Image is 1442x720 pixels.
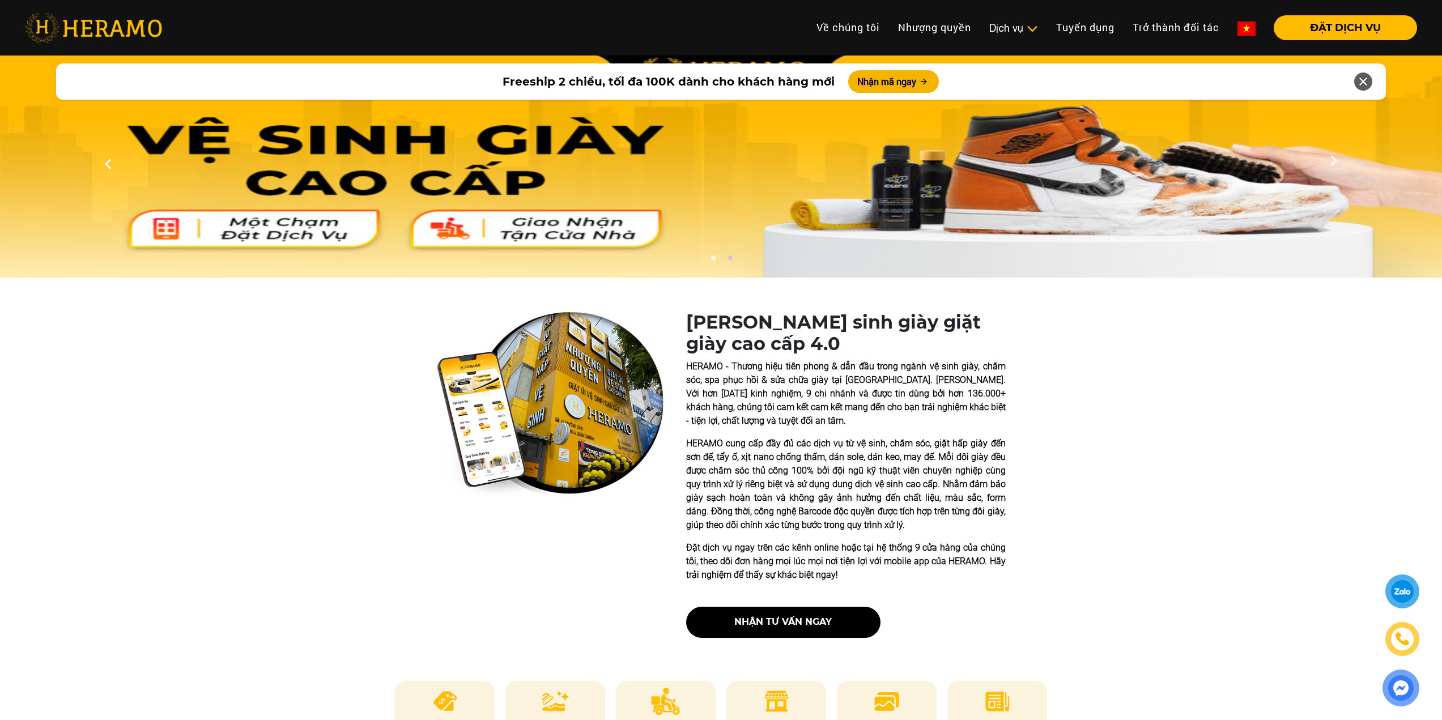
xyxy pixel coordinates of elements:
[807,15,889,40] a: Về chúng tôi
[1265,23,1417,33] a: ĐẶT DỊCH VỤ
[873,688,900,715] img: image.png
[437,312,663,497] img: heramo-quality-banner
[686,360,1006,428] p: HERAMO - Thương hiệu tiên phong & dẫn đầu trong ngành vệ sinh giày, chăm sóc, spa phục hồi & sửa ...
[686,607,880,638] button: nhận tư vấn ngay
[503,73,835,90] span: Freeship 2 chiều, tối đa 100K dành cho khách hàng mới
[707,255,718,266] button: 1
[25,13,162,42] img: heramo-logo.png
[724,255,735,266] button: 2
[542,688,569,715] img: process.png
[1124,15,1228,40] a: Trở thành đối tác
[1026,23,1038,35] img: subToggleIcon
[686,312,1006,355] h1: [PERSON_NAME] sinh giày giặt giày cao cấp 4.0
[651,688,680,715] img: delivery.png
[1237,22,1256,36] img: vn-flag.png
[1274,15,1417,40] button: ĐẶT DỊCH VỤ
[431,688,459,715] img: pricing.png
[686,541,1006,582] p: Đặt dịch vụ ngay trên các kênh online hoặc tại hệ thống 9 cửa hàng của chúng tôi, theo dõi đơn hà...
[686,437,1006,532] p: HERAMO cung cấp đầy đủ các dịch vụ từ vệ sinh, chăm sóc, giặt hấp giày đến sơn đế, tẩy ố, xịt nan...
[1394,631,1410,647] img: phone-icon
[1047,15,1124,40] a: Tuyển dụng
[763,688,790,715] img: store.png
[848,70,939,93] button: Nhận mã ngay
[889,15,980,40] a: Nhượng quyền
[989,20,1038,36] div: Dịch vụ
[984,688,1011,715] img: news.png
[1387,624,1418,654] a: phone-icon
